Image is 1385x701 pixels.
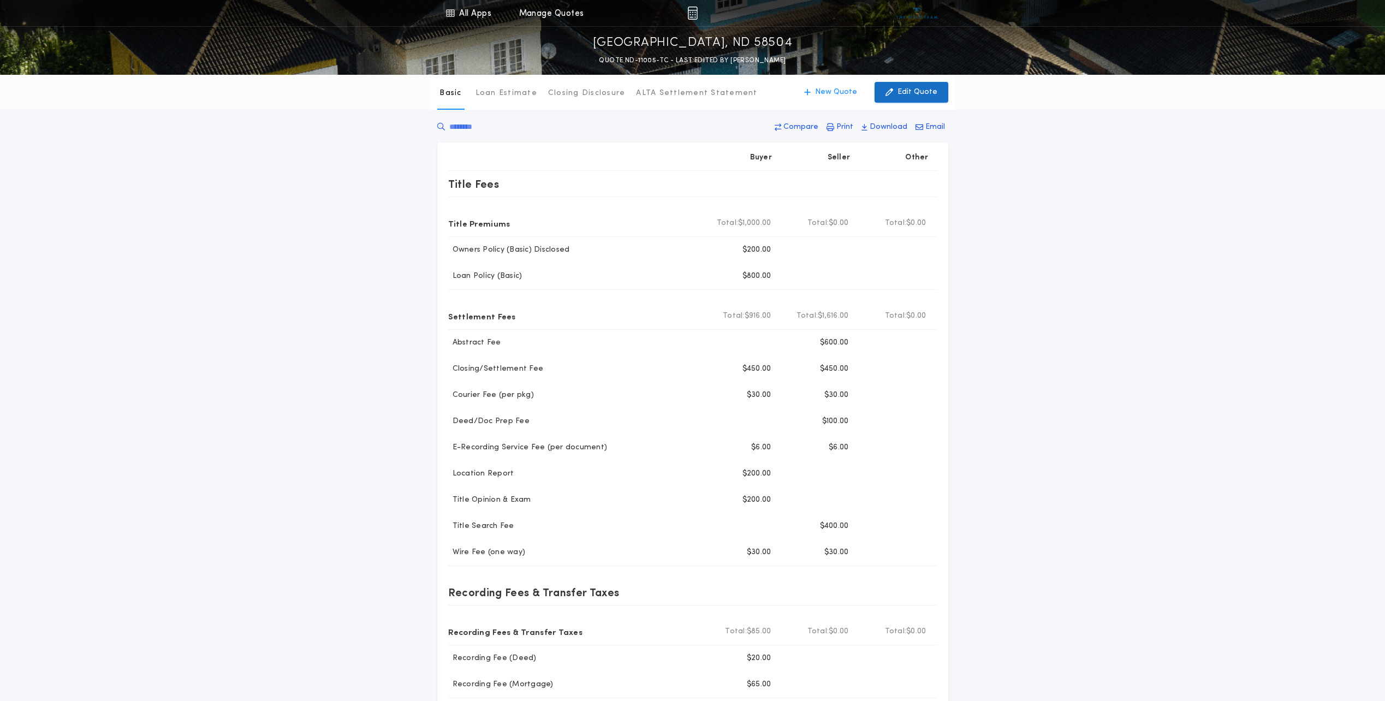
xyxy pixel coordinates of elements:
p: $600.00 [820,337,849,348]
p: Email [925,122,945,133]
span: $1,616.00 [818,311,848,322]
p: Compare [783,122,818,133]
p: Title Opinion & Exam [448,495,531,506]
p: $400.00 [820,521,849,532]
p: $450.00 [742,364,771,375]
p: Seller [828,152,851,163]
p: Download [870,122,907,133]
p: Deed/Doc Prep Fee [448,416,530,427]
b: Total: [885,218,907,229]
p: Loan Policy (Basic) [448,271,522,282]
button: Print [823,117,857,137]
span: $0.00 [906,311,926,322]
p: ALTA Settlement Statement [636,88,757,99]
p: Settlement Fees [448,307,516,325]
p: Title Search Fee [448,521,514,532]
img: img [687,7,698,20]
span: $0.00 [906,626,926,637]
p: Title Fees [448,175,500,193]
span: $1,000.00 [738,218,771,229]
p: Recording Fees & Transfer Taxes [448,623,583,640]
p: Closing Disclosure [548,88,626,99]
b: Total: [885,311,907,322]
p: $200.00 [742,495,771,506]
b: Total: [725,626,747,637]
b: Total: [807,218,829,229]
p: $65.00 [747,679,771,690]
p: $6.00 [829,442,848,453]
img: vs-icon [896,8,937,19]
b: Total: [723,311,745,322]
button: Compare [771,117,822,137]
p: Other [905,152,928,163]
button: Edit Quote [875,82,948,103]
p: Closing/Settlement Fee [448,364,544,375]
p: Recording Fees & Transfer Taxes [448,584,620,601]
p: [GEOGRAPHIC_DATA], ND 58504 [593,34,793,52]
p: $30.00 [747,547,771,558]
p: Print [836,122,853,133]
p: E-Recording Service Fee (per document) [448,442,608,453]
button: New Quote [793,82,868,103]
p: Courier Fee (per pkg) [448,390,534,401]
p: Recording Fee (Mortgage) [448,679,554,690]
p: $100.00 [822,416,849,427]
p: $800.00 [742,271,771,282]
span: $0.00 [829,626,848,637]
p: $200.00 [742,245,771,256]
p: Location Report [448,468,514,479]
p: Basic [439,88,461,99]
p: Buyer [750,152,772,163]
p: Edit Quote [897,87,937,98]
button: Download [858,117,911,137]
b: Total: [796,311,818,322]
span: $0.00 [829,218,848,229]
p: $200.00 [742,468,771,479]
p: QUOTE ND-11005-TC - LAST EDITED BY [PERSON_NAME] [599,55,786,66]
span: $0.00 [906,218,926,229]
p: Loan Estimate [475,88,537,99]
button: Email [912,117,948,137]
b: Total: [717,218,739,229]
p: $30.00 [824,547,849,558]
p: Wire Fee (one way) [448,547,526,558]
p: $30.00 [824,390,849,401]
b: Total: [885,626,907,637]
p: $6.00 [751,442,771,453]
span: $916.00 [745,311,771,322]
p: $30.00 [747,390,771,401]
p: Owners Policy (Basic) Disclosed [448,245,570,256]
p: Recording Fee (Deed) [448,653,537,664]
p: Abstract Fee [448,337,501,348]
p: $450.00 [820,364,849,375]
p: Title Premiums [448,215,510,232]
p: $20.00 [747,653,771,664]
p: New Quote [815,87,857,98]
span: $85.00 [747,626,771,637]
b: Total: [807,626,829,637]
